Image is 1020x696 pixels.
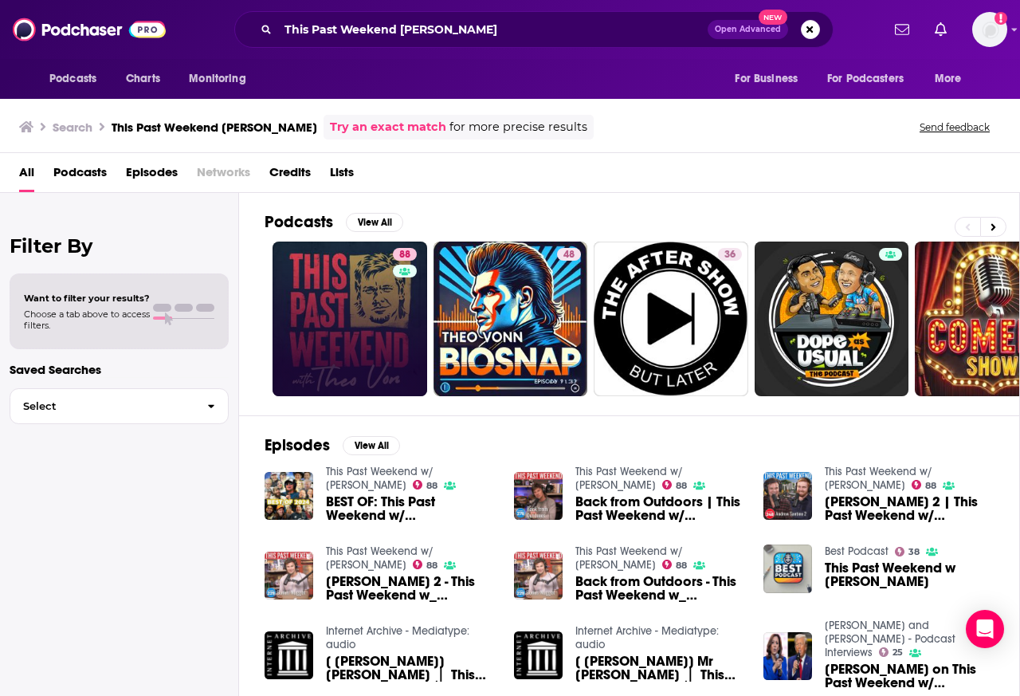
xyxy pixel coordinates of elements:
a: 36 [718,248,742,261]
span: Monitoring [189,68,245,90]
a: 48 [557,248,581,261]
span: [ [PERSON_NAME]] [PERSON_NAME] ｜ This Past Weekend W⧸ [PERSON_NAME] # 566 [326,655,495,682]
span: For Podcasters [827,68,904,90]
a: Credits [269,159,311,192]
a: Back from Outdoors | This Past Weekend w/ Theo Von #276 [575,495,744,522]
a: 38 [895,547,920,556]
a: 88 [413,480,438,490]
a: Trump on This Past Weekend w/ Theo Von [825,663,994,690]
a: 88 [662,480,688,490]
button: View All [343,436,400,455]
a: Charts [116,64,170,94]
a: PodcastsView All [265,212,403,232]
a: This Past Weekend w/ Theo Von [326,465,433,492]
a: Andrew Santino 2 - This Past Weekend w_ Theo Von #248 [326,575,495,602]
img: [ Theo Von] Candace Owens ｜ This Past Weekend W⧸ Theo Von # 566 [265,631,313,680]
img: Andrew Santino 2 - This Past Weekend w_ Theo Von #248 [265,552,313,600]
a: Internet Archive - Mediatype: audio [575,624,719,651]
a: This Past Weekend w/ Theo Von [575,545,683,572]
span: 88 [676,482,687,490]
button: open menu [817,64,927,94]
span: Back from Outdoors - This Past Weekend w_ [PERSON_NAME] #276 [575,575,744,602]
a: This Past Weekend w Theo Von [825,561,994,588]
img: Back from Outdoors - This Past Weekend w_ Theo Von #276 [514,552,563,600]
a: Show notifications dropdown [889,16,916,43]
a: Best Podcast [825,545,889,558]
button: View All [346,213,403,232]
a: 88 [912,480,937,490]
span: Podcasts [49,68,96,90]
a: 36 [594,242,748,396]
span: More [935,68,962,90]
img: Andrew Santino 2 | This Past Weekend w/ Theo Von #248 [763,472,812,521]
a: Try an exact match [330,118,446,136]
a: [ Theo Von] Mr Beast ｜ This Past Weekend W⧸ Theo Von # 548 [575,655,744,682]
span: [ [PERSON_NAME]] Mr [PERSON_NAME] ｜ This Past Weekend W⧸ [PERSON_NAME] # 548 [575,655,744,682]
span: Charts [126,68,160,90]
a: Show notifications dropdown [928,16,953,43]
a: Podcasts [53,159,107,192]
a: BEST OF: This Past Weekend w/ Theo Von 2024 [326,495,495,522]
span: All [19,159,34,192]
span: 25 [892,649,903,656]
span: [PERSON_NAME] 2 - This Past Weekend w_ [PERSON_NAME] #248 [326,575,495,602]
span: For Business [735,68,798,90]
div: Open Intercom Messenger [966,610,1004,648]
img: [ Theo Von] Mr Beast ｜ This Past Weekend W⧸ Theo Von # 548 [514,631,563,680]
a: Lists [330,159,354,192]
h2: Episodes [265,435,330,455]
a: 88 [393,248,417,261]
span: [PERSON_NAME] on This Past Weekend w/ [PERSON_NAME] [825,663,994,690]
img: Back from Outdoors | This Past Weekend w/ Theo Von #276 [514,472,563,521]
a: This Past Weekend w/ Theo Von [575,465,683,492]
a: [ Theo Von] Candace Owens ｜ This Past Weekend W⧸ Theo Von # 566 [326,655,495,682]
span: for more precise results [449,118,587,136]
img: Trump on This Past Weekend w/ Theo Von [763,632,812,681]
h2: Filter By [10,234,229,258]
h3: Search [53,120,92,135]
button: open menu [178,64,266,94]
a: Episodes [126,159,178,192]
span: This Past Weekend w [PERSON_NAME] [825,561,994,588]
img: Podchaser - Follow, Share and Rate Podcasts [13,14,166,45]
button: open menu [724,64,818,94]
a: 88 [662,560,688,569]
a: 88 [273,242,427,396]
span: 48 [563,247,575,263]
img: This Past Weekend w Theo Von [763,545,812,593]
a: Andrew Santino 2 | This Past Weekend w/ Theo Von #248 [825,495,994,522]
span: New [759,10,787,25]
button: Send feedback [915,120,994,134]
h3: This Past Weekend [PERSON_NAME] [112,120,317,135]
a: 48 [433,242,588,396]
a: 25 [879,647,904,657]
img: BEST OF: This Past Weekend w/ Theo Von 2024 [265,472,313,521]
span: Open Advanced [715,26,781,33]
span: 38 [908,549,920,556]
button: open menu [38,64,117,94]
a: This Past Weekend w/ Theo Von [326,545,433,572]
p: Saved Searches [10,362,229,377]
span: Choose a tab above to access filters. [24,309,150,331]
div: Search podcasts, credits, & more... [234,11,834,48]
button: Select [10,388,229,424]
a: Harris and Trump - Podcast Interviews [825,619,955,659]
a: EpisodesView All [265,435,400,455]
span: [PERSON_NAME] 2 | This Past Weekend w/ [PERSON_NAME] #248 [825,495,994,522]
span: 88 [426,562,437,569]
a: This Past Weekend w/ Theo Von [825,465,932,492]
span: 88 [426,482,437,490]
a: Internet Archive - Mediatype: audio [326,624,469,651]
